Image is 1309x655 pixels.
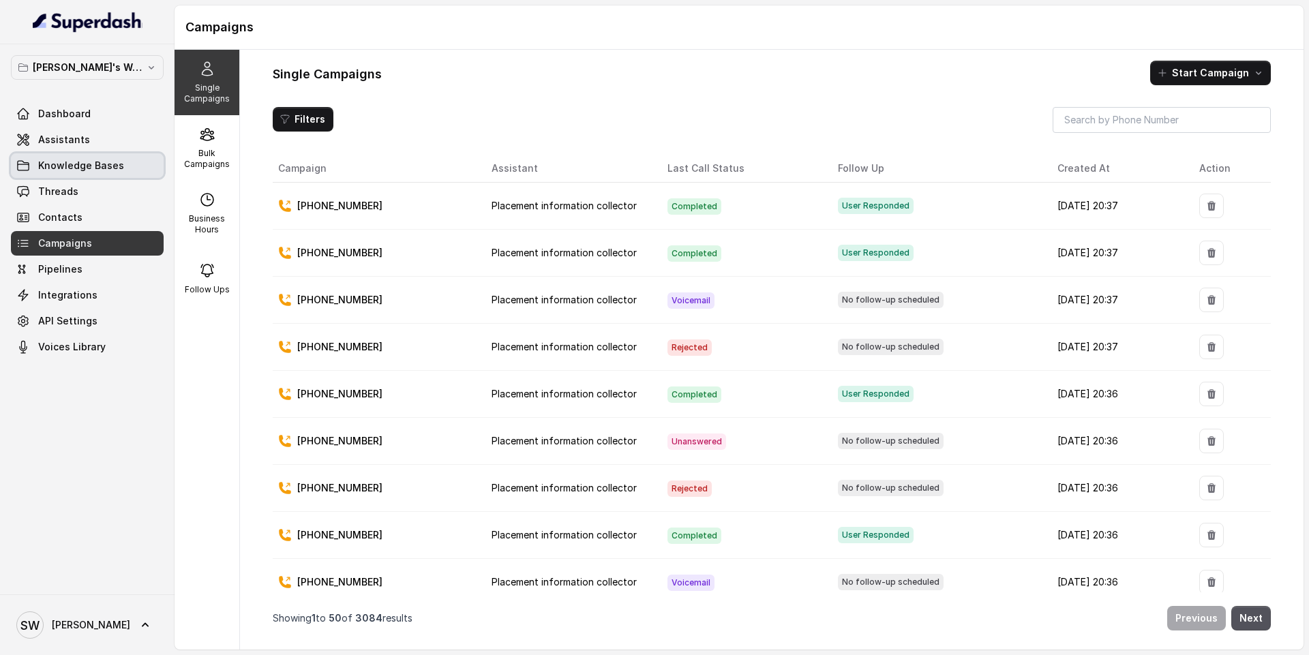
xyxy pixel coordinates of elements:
a: API Settings [11,309,164,333]
span: Placement information collector [492,294,637,305]
p: [PHONE_NUMBER] [297,434,382,448]
h1: Campaigns [185,16,1293,38]
p: [PHONE_NUMBER] [297,387,382,401]
th: Follow Up [827,155,1047,183]
span: No follow-up scheduled [838,574,944,590]
p: [PHONE_NUMBER] [297,481,382,495]
th: Campaign [273,155,481,183]
p: Bulk Campaigns [180,148,234,170]
p: [PERSON_NAME]'s Workspace [33,59,142,76]
p: Single Campaigns [180,82,234,104]
p: [PHONE_NUMBER] [297,575,382,589]
span: Integrations [38,288,97,302]
span: Placement information collector [492,482,637,493]
span: Placement information collector [492,388,637,399]
a: [PERSON_NAME] [11,606,164,644]
td: [DATE] 20:36 [1047,465,1188,512]
span: Placement information collector [492,435,637,446]
span: 3084 [355,612,382,624]
text: SW [20,618,40,633]
span: Placement information collector [492,529,637,540]
input: Search by Phone Number [1053,107,1271,133]
td: [DATE] 20:36 [1047,559,1188,606]
p: Showing to of results [273,611,412,625]
span: Voicemail [667,292,714,309]
a: Threads [11,179,164,204]
span: Completed [667,528,721,544]
span: 1 [312,612,316,624]
th: Last Call Status [657,155,827,183]
span: Completed [667,386,721,403]
span: Completed [667,198,721,215]
span: Pipelines [38,262,82,276]
span: No follow-up scheduled [838,433,944,449]
td: [DATE] 20:37 [1047,324,1188,371]
p: Business Hours [180,213,234,235]
span: User Responded [838,527,914,543]
span: User Responded [838,198,914,214]
td: [DATE] 20:37 [1047,277,1188,324]
span: Knowledge Bases [38,159,124,172]
p: [PHONE_NUMBER] [297,340,382,354]
span: Threads [38,185,78,198]
span: Campaigns [38,237,92,250]
span: Assistants [38,133,90,147]
span: Dashboard [38,107,91,121]
span: User Responded [838,386,914,402]
span: Unanswered [667,433,726,450]
span: Placement information collector [492,247,637,258]
span: Placement information collector [492,576,637,588]
img: light.svg [33,11,142,33]
th: Assistant [481,155,657,183]
button: Start Campaign [1150,61,1271,85]
span: Rejected [667,339,712,356]
span: API Settings [38,314,97,328]
a: Contacts [11,205,164,230]
nav: Pagination [273,598,1271,639]
button: Filters [273,107,333,132]
span: Placement information collector [492,341,637,352]
span: User Responded [838,245,914,261]
span: No follow-up scheduled [838,480,944,496]
span: 50 [329,612,342,624]
td: [DATE] 20:37 [1047,183,1188,230]
th: Action [1188,155,1271,183]
a: Integrations [11,283,164,307]
a: Assistants [11,127,164,152]
p: [PHONE_NUMBER] [297,199,382,213]
a: Knowledge Bases [11,153,164,178]
span: [PERSON_NAME] [52,618,130,632]
span: Completed [667,245,721,262]
button: [PERSON_NAME]'s Workspace [11,55,164,80]
p: Follow Ups [185,284,230,295]
span: Voices Library [38,340,106,354]
p: [PHONE_NUMBER] [297,293,382,307]
span: Contacts [38,211,82,224]
span: Placement information collector [492,200,637,211]
a: Campaigns [11,231,164,256]
td: [DATE] 20:36 [1047,371,1188,418]
a: Pipelines [11,257,164,281]
span: Rejected [667,481,712,497]
span: Voicemail [667,575,714,591]
p: [PHONE_NUMBER] [297,528,382,542]
span: No follow-up scheduled [838,292,944,308]
th: Created At [1047,155,1188,183]
td: [DATE] 20:36 [1047,512,1188,559]
td: [DATE] 20:36 [1047,418,1188,465]
td: [DATE] 20:37 [1047,230,1188,277]
p: [PHONE_NUMBER] [297,246,382,260]
button: Previous [1167,606,1226,630]
span: No follow-up scheduled [838,339,944,355]
button: Next [1231,606,1271,630]
a: Dashboard [11,102,164,126]
a: Voices Library [11,335,164,359]
h1: Single Campaigns [273,63,382,85]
